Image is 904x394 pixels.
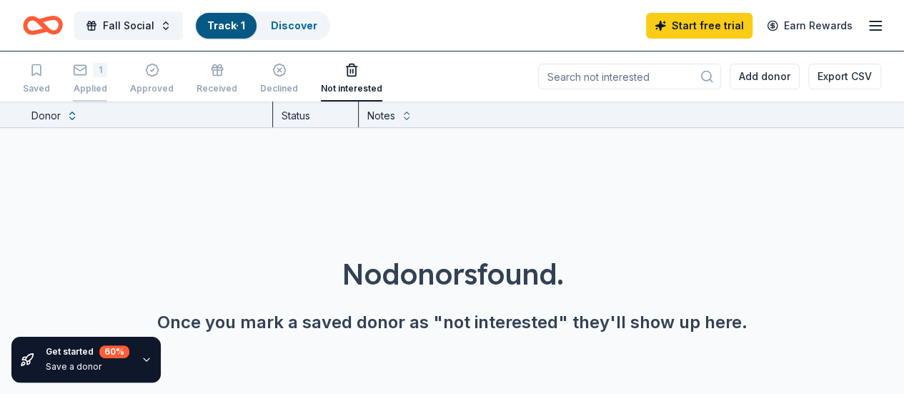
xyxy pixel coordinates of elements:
[31,107,61,124] div: Donor
[73,83,107,94] div: Applied
[74,11,183,40] button: Fall Social
[197,83,237,94] div: Received
[130,57,174,102] button: Approved
[207,19,245,31] a: Track· 1
[646,13,752,39] a: Start free trial
[273,102,359,127] div: Status
[130,83,174,94] div: Approved
[321,83,382,94] div: Not interested
[260,83,298,94] div: Declined
[34,311,870,334] div: Once you mark a saved donor as "not interested" they'll show up here.
[194,11,330,40] button: Track· 1Discover
[46,345,129,358] div: Get started
[46,361,129,373] div: Save a donor
[730,64,800,89] button: Add donor
[758,13,861,39] a: Earn Rewards
[73,57,107,102] button: 1Applied
[271,19,317,31] a: Discover
[93,63,107,77] div: 1
[99,345,129,358] div: 60 %
[260,57,298,102] button: Declined
[23,57,50,102] button: Saved
[367,107,395,124] div: Notes
[808,64,881,89] button: Export CSV
[23,83,50,94] div: Saved
[197,57,237,102] button: Received
[321,57,382,102] button: Not interested
[34,254,870,294] div: No donors found.
[538,64,721,89] input: Search not interested
[23,9,63,42] a: Home
[103,17,154,34] span: Fall Social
